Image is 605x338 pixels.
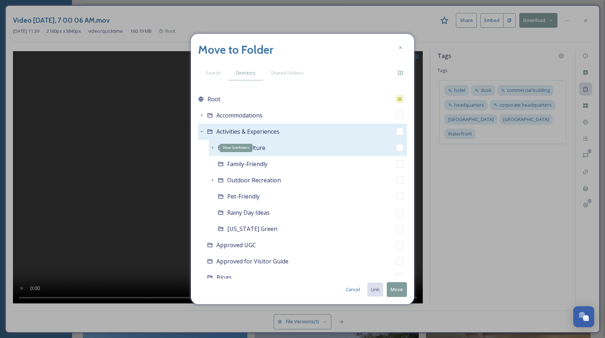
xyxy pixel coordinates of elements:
[367,283,383,297] button: Link
[227,176,281,184] span: Outdoor Recreation
[227,225,277,233] span: [US_STATE] Green
[387,282,407,297] button: Move
[236,70,255,76] span: Directory
[573,306,594,327] button: Open Chat
[270,70,304,76] span: Shared Folders
[227,192,260,200] span: Pet-Friendly
[220,144,252,152] div: Show Subfolders
[216,128,279,135] span: Activities & Experiences
[216,241,256,249] span: Approved UGC
[216,257,288,265] span: Approved for Visitor Guide
[227,209,270,217] span: Rainy Day Ideas
[198,41,273,58] h2: Move to Folder
[342,283,364,297] button: Cancel
[207,95,220,103] span: Root
[206,70,221,76] span: Search
[216,111,263,119] span: Accommodations
[216,273,232,281] span: Blogs
[227,160,268,168] span: Family-Friendly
